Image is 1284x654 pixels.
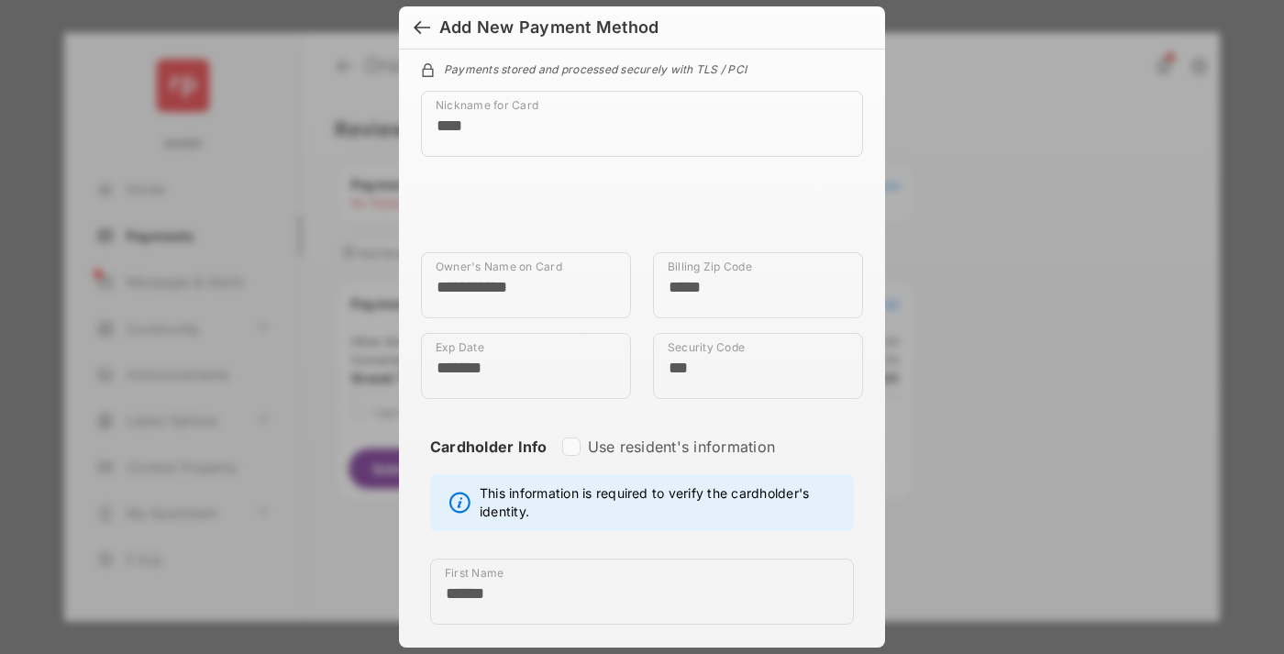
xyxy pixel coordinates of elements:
[480,484,844,521] span: This information is required to verify the cardholder's identity.
[421,60,863,76] div: Payments stored and processed securely with TLS / PCI
[439,17,659,38] div: Add New Payment Method
[421,172,863,252] iframe: Credit card field
[588,438,775,456] label: Use resident's information
[430,438,548,489] strong: Cardholder Info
